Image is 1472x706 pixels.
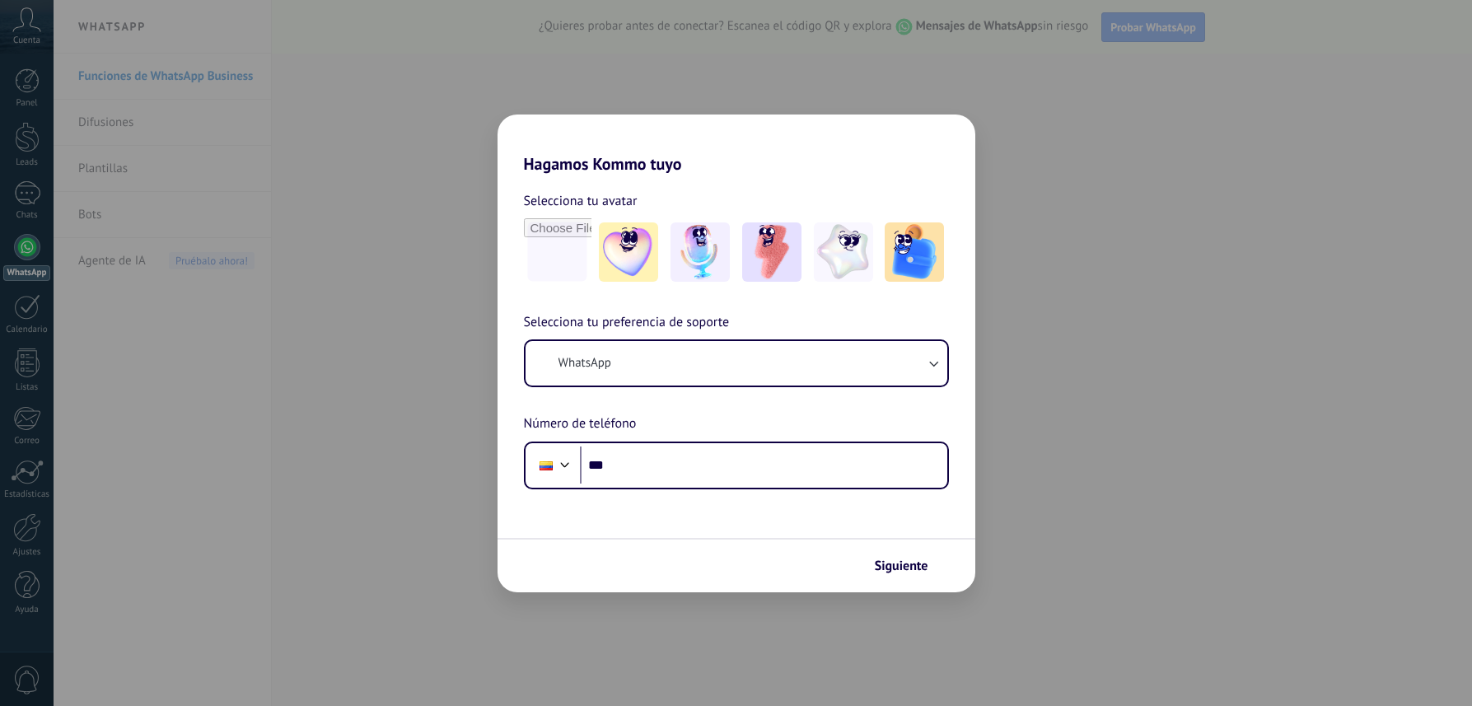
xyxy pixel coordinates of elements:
[524,190,638,212] span: Selecciona tu avatar
[498,115,975,174] h2: Hagamos Kommo tuyo
[671,222,730,282] img: -2.jpeg
[524,312,730,334] span: Selecciona tu preferencia de soporte
[530,448,562,483] div: Colombia: + 57
[875,560,928,572] span: Siguiente
[599,222,658,282] img: -1.jpeg
[867,552,951,580] button: Siguiente
[814,222,873,282] img: -4.jpeg
[885,222,944,282] img: -5.jpeg
[742,222,801,282] img: -3.jpeg
[558,355,611,372] span: WhatsApp
[526,341,947,386] button: WhatsApp
[524,414,637,435] span: Número de teléfono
